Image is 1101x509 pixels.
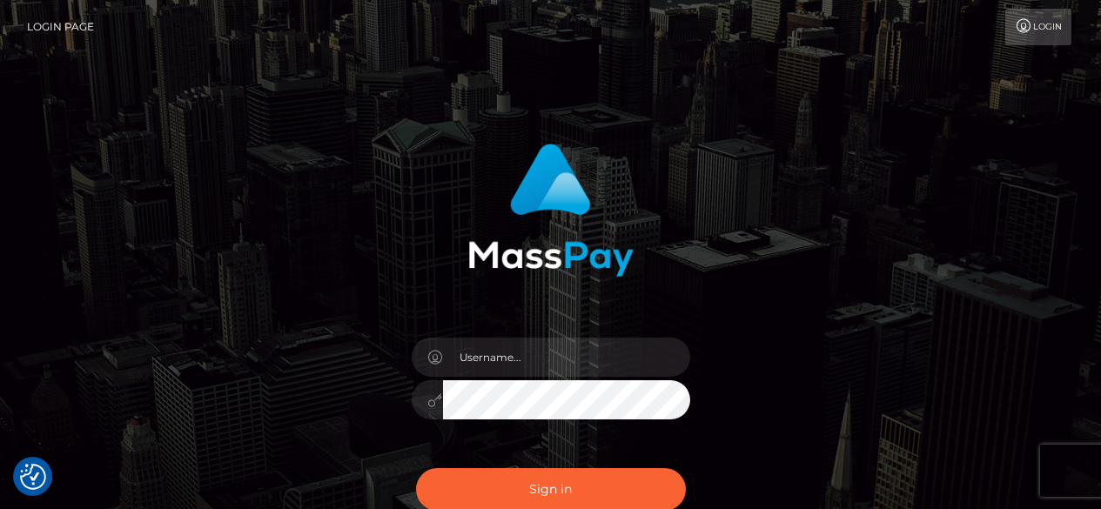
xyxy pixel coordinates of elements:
[20,464,46,490] button: Consent Preferences
[468,144,634,277] img: MassPay Login
[1005,9,1071,45] a: Login
[27,9,94,45] a: Login Page
[20,464,46,490] img: Revisit consent button
[443,338,690,377] input: Username...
